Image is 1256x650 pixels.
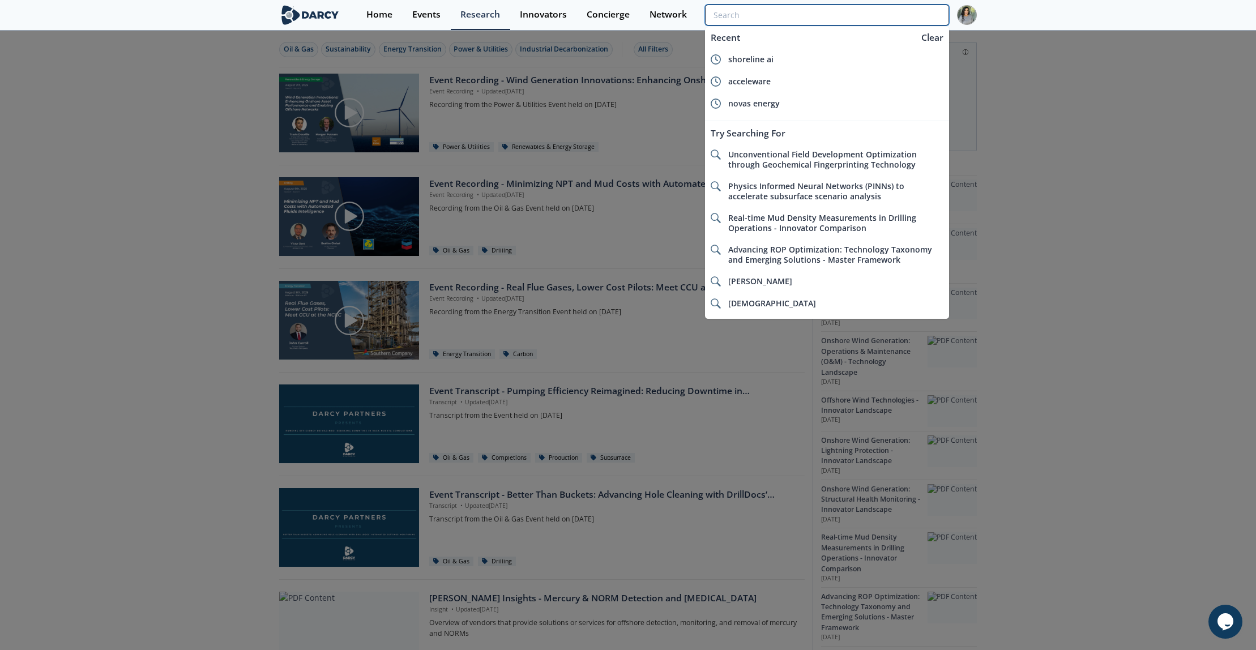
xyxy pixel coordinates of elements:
[520,10,567,19] div: Innovators
[728,98,780,109] span: novas energy
[728,212,916,233] span: Real-time Mud Density Measurements in Drilling Operations - Innovator Comparison
[711,149,721,160] img: icon
[711,298,721,309] img: icon
[711,99,721,109] img: icon
[711,245,721,255] img: icon
[1208,605,1245,639] iframe: chat widget
[366,10,392,19] div: Home
[728,181,904,202] span: Physics Informed Neural Networks (PINNs) to accelerate subsurface scenario analysis
[412,10,441,19] div: Events
[711,181,721,191] img: icon
[917,31,947,44] div: Clear
[460,10,500,19] div: Research
[650,10,687,19] div: Network
[728,298,816,309] span: [DEMOGRAPHIC_DATA]
[957,5,977,25] img: Profile
[711,213,721,223] img: icon
[711,276,721,286] img: icon
[728,149,917,170] span: Unconventional Field Development Optimization through Geochemical Fingerprinting Technology
[728,54,774,65] span: shoreline ai
[728,76,771,87] span: acceleware
[711,76,721,87] img: icon
[705,123,949,144] div: Try Searching For
[587,10,630,19] div: Concierge
[705,27,915,48] div: Recent
[711,54,721,65] img: icon
[279,5,341,25] img: logo-wide.svg
[728,244,932,265] span: Advancing ROP Optimization: Technology Taxonomy and Emerging Solutions - Master Framework
[705,5,949,25] input: Advanced Search
[728,276,792,286] span: [PERSON_NAME]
